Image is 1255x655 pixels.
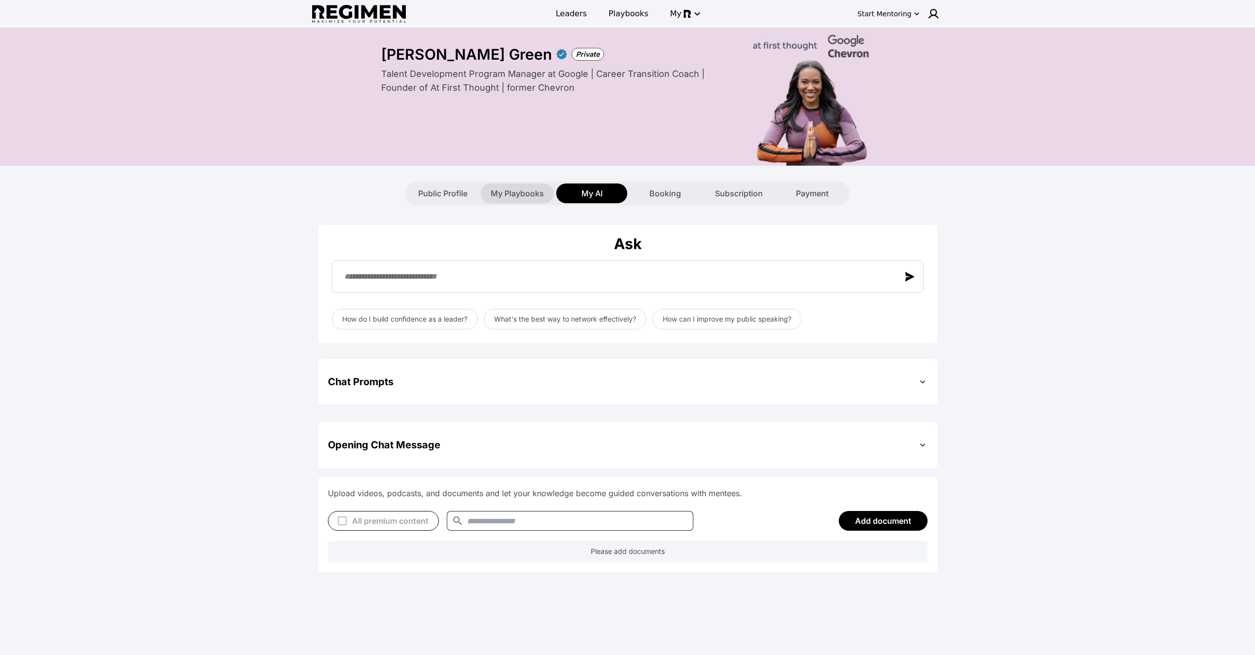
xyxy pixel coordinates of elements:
button: How can I improve my public speaking? [652,309,802,329]
span: Playbooks [609,8,648,20]
span: Public Profile [418,187,467,199]
div: Talent Development Program Manager at Google | Career Transition Coach | Founder of At First Thou... [381,67,731,95]
span: Payment [796,187,828,199]
button: Start Mentoring [856,6,922,22]
img: user icon [928,8,939,20]
button: My AI [556,183,627,203]
button: My [664,5,705,23]
div: [PERSON_NAME] Green [381,45,552,63]
button: Public Profile [407,183,478,203]
div: Ask [328,235,928,253]
div: Please add documents [328,541,928,562]
span: Booking [649,187,681,199]
h2: Opening Chat Message [328,438,440,452]
p: Upload videos, podcasts, and documents and let your knowledge become guided conversations with me... [328,487,928,499]
h2: Chat Prompts [328,375,394,389]
a: Playbooks [603,5,654,23]
span: My Playbooks [491,187,544,199]
button: My Playbooks [481,183,554,203]
div: Start Mentoring [858,9,912,19]
div: Private [572,48,604,61]
span: My AI [581,187,603,199]
span: Subscription [715,187,763,199]
button: Add document [839,511,928,531]
span: Leaders [556,8,587,20]
div: Verified partner - Shayla McLin Green [556,48,568,60]
button: How do I build confidence as a leader? [332,309,478,329]
button: Payment [777,183,848,203]
div: All premium content [352,515,429,527]
img: Regimen logo [312,5,406,23]
img: send message [905,272,915,282]
button: Booking [630,183,701,203]
span: My [670,8,681,20]
button: Subscription [703,183,774,203]
a: Leaders [550,5,593,23]
button: What's the best way to network effectively? [484,309,646,329]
